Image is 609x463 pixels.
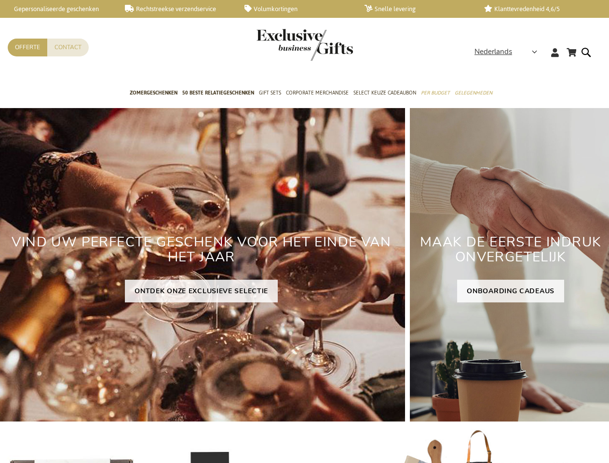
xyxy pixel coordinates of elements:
span: Zomergeschenken [130,88,177,98]
a: Gelegenheden [455,82,492,106]
a: Select Keuze Cadeaubon [353,82,416,106]
span: Per Budget [421,88,450,98]
a: Offerte [8,39,47,56]
a: Contact [47,39,89,56]
a: Rechtstreekse verzendservice [125,5,230,13]
a: Snelle levering [365,5,469,13]
a: store logo [257,29,305,61]
a: Volumkortingen [244,5,349,13]
a: Per Budget [421,82,450,106]
span: Gelegenheden [455,88,492,98]
a: Gift Sets [259,82,281,106]
span: Select Keuze Cadeaubon [353,88,416,98]
span: 50 beste relatiegeschenken [182,88,254,98]
img: Exclusive Business gifts logo [257,29,353,61]
a: Klanttevredenheid 4,6/5 [484,5,589,13]
a: ONBOARDING CADEAUS [457,280,564,302]
span: Corporate Merchandise [286,88,349,98]
a: ONTDEK ONZE EXCLUSIEVE SELECTIE [125,280,278,302]
span: Gift Sets [259,88,281,98]
a: 50 beste relatiegeschenken [182,82,254,106]
a: Gepersonaliseerde geschenken [5,5,109,13]
a: Zomergeschenken [130,82,177,106]
span: Nederlands [474,46,512,57]
a: Corporate Merchandise [286,82,349,106]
